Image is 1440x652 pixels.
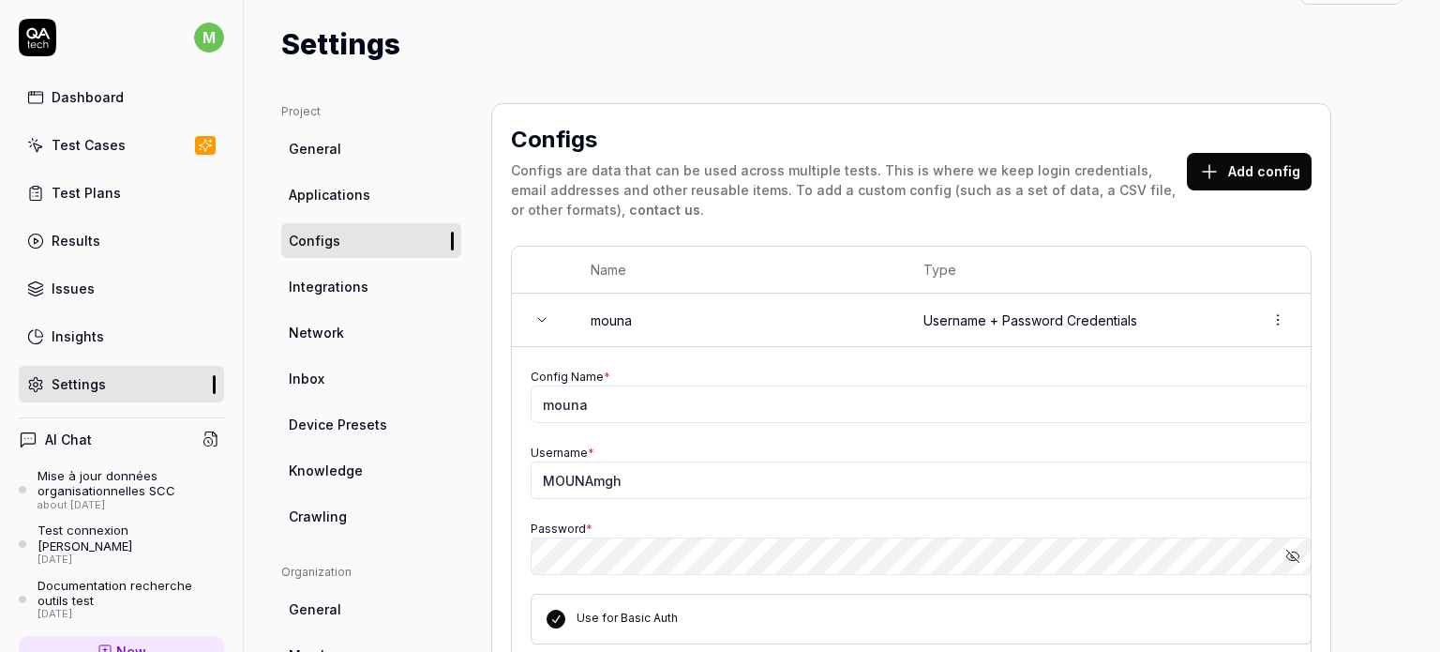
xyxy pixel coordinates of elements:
[281,177,461,212] a: Applications
[281,499,461,534] a: Crawling
[531,522,592,536] label: Password
[905,294,1244,347] td: Username + Password Credentials
[19,270,224,307] a: Issues
[37,468,224,499] div: Mise à jour données organisationnelles SCC
[572,247,905,294] th: Name
[45,430,92,449] h4: AI Chat
[281,223,461,258] a: Configs
[37,608,224,621] div: [DATE]
[629,202,700,218] a: contact us
[531,446,594,460] label: Username
[19,222,224,259] a: Results
[289,231,340,250] span: Configs
[577,611,678,625] label: Use for Basic Auth
[289,323,344,342] span: Network
[281,269,461,304] a: Integrations
[289,415,387,434] span: Device Presets
[37,499,224,512] div: about [DATE]
[19,523,224,566] a: Test connexion [PERSON_NAME][DATE]
[289,599,341,619] span: General
[289,185,370,205] span: Applications
[289,139,341,159] span: General
[52,279,95,298] div: Issues
[289,461,363,480] span: Knowledge
[281,453,461,488] a: Knowledge
[1187,153,1312,190] button: Add config
[531,370,610,384] label: Config Name
[905,247,1244,294] th: Type
[19,468,224,511] a: Mise à jour données organisationnelles SCCabout [DATE]
[19,174,224,211] a: Test Plans
[19,127,224,163] a: Test Cases
[511,123,597,157] h2: Configs
[511,160,1187,220] div: Configs are data that can be used across multiple tests. This is where we keep login credentials,...
[52,135,126,155] div: Test Cases
[19,366,224,402] a: Settings
[289,277,368,296] span: Integrations
[52,326,104,346] div: Insights
[281,564,461,581] div: Organization
[281,407,461,442] a: Device Presets
[37,523,224,553] div: Test connexion [PERSON_NAME]
[289,369,324,388] span: Inbox
[281,103,461,120] div: Project
[52,231,100,250] div: Results
[37,553,224,567] div: [DATE]
[531,386,1312,423] input: My Config
[19,79,224,115] a: Dashboard
[281,131,461,166] a: General
[52,183,121,203] div: Test Plans
[194,19,224,56] button: m
[281,361,461,396] a: Inbox
[19,318,224,355] a: Insights
[52,87,124,107] div: Dashboard
[281,592,461,627] a: General
[52,374,106,394] div: Settings
[37,578,224,609] div: Documentation recherche outils test
[572,294,905,347] td: mouna
[19,578,224,621] a: Documentation recherche outils test[DATE]
[289,507,347,526] span: Crawling
[194,23,224,53] span: m
[281,23,400,66] h1: Settings
[281,315,461,350] a: Network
